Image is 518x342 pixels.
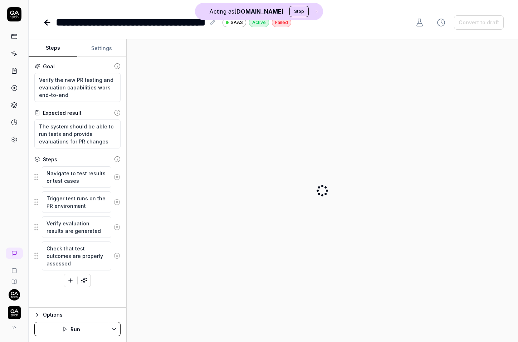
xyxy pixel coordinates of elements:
[34,166,121,188] div: Suggestions
[43,63,55,70] div: Goal
[3,262,25,273] a: Book a call with us
[3,301,25,321] button: QA Tech Logo
[43,109,82,117] div: Expected result
[34,322,108,336] button: Run
[111,249,123,263] button: Remove step
[433,15,450,30] button: View version history
[34,311,121,319] button: Options
[43,156,57,163] div: Steps
[111,195,123,209] button: Remove step
[77,40,126,57] button: Settings
[6,248,23,259] a: New conversation
[231,19,243,26] span: SAAS
[223,18,246,27] a: SAAS
[29,40,77,57] button: Steps
[111,170,123,184] button: Remove step
[111,220,123,234] button: Remove step
[34,191,121,213] div: Suggestions
[454,15,504,30] button: Convert to draft
[34,241,121,271] div: Suggestions
[289,6,309,17] button: Stop
[43,311,121,319] div: Options
[8,306,21,319] img: QA Tech Logo
[9,289,20,301] img: 7ccf6c19-61ad-4a6c-8811-018b02a1b829.jpg
[249,18,269,27] div: Active
[34,216,121,238] div: Suggestions
[272,18,291,27] div: Failed
[3,273,25,285] a: Documentation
